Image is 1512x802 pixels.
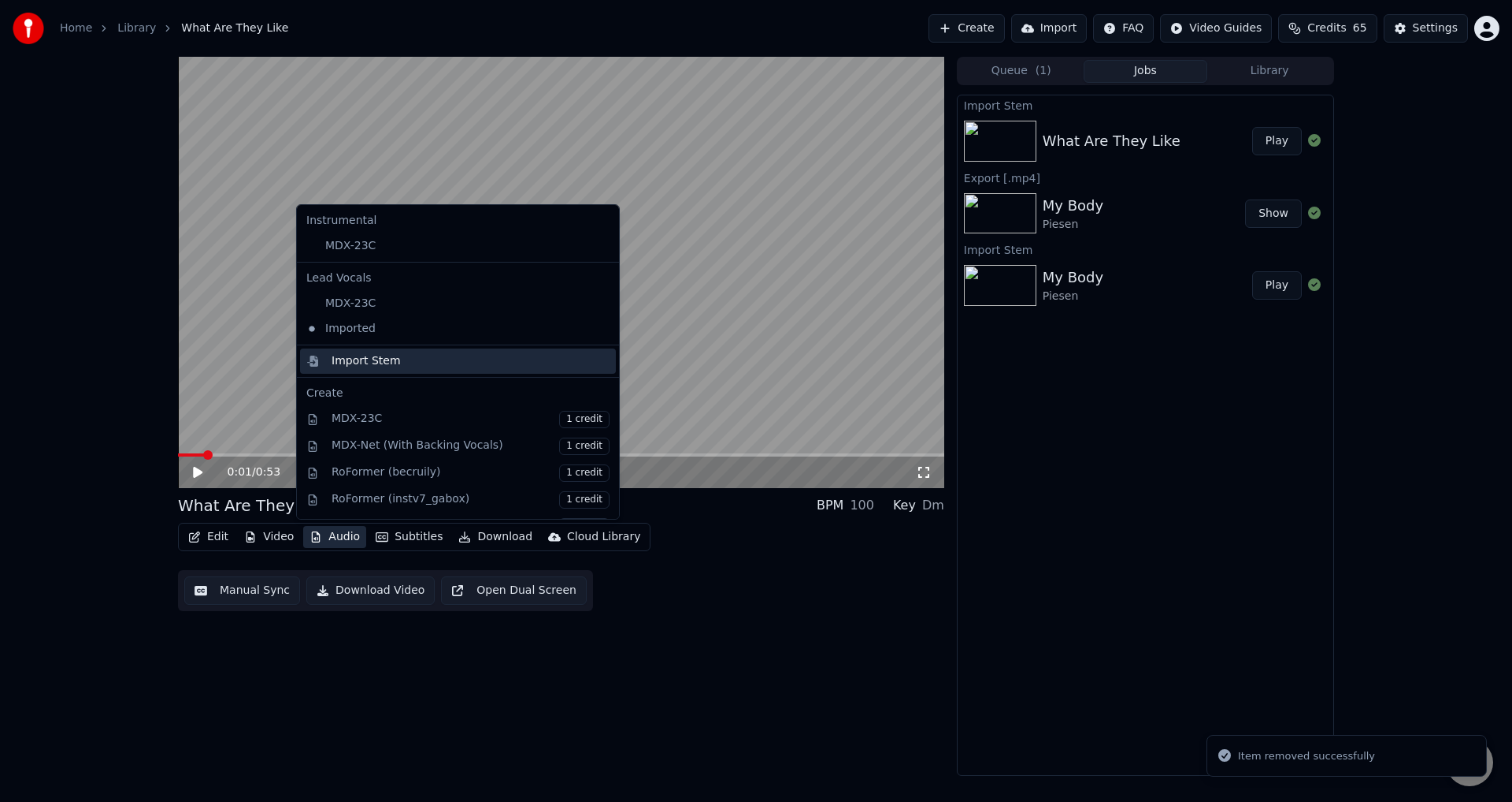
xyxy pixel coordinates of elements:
div: MDX-23C [332,411,610,428]
div: RoFormer (instv7_gabox) [332,491,610,509]
button: Subtitles [369,526,449,548]
div: Import Stem [958,240,1333,259]
a: Library [117,21,156,36]
button: Library [1207,60,1332,83]
button: Credits65 [1278,14,1377,43]
div: Demucs [332,518,610,535]
div: RoFormer (becruily) [332,464,610,482]
div: Export [.mp4] [958,168,1333,187]
img: youka [13,13,44,44]
div: MDX-23C [300,291,592,316]
div: Cloud Library [567,529,640,545]
button: FAQ [1093,14,1154,43]
button: Show [1245,200,1302,228]
div: My Body [1043,267,1103,289]
div: Instrumental [300,208,616,233]
div: Lead Vocals [300,266,616,291]
div: Settings [1413,21,1458,36]
div: Create [306,386,610,401]
span: 1 credit [559,411,610,428]
button: Jobs [1084,60,1208,83]
div: My Body [1043,195,1103,217]
button: Play [1252,127,1302,155]
button: Audio [303,526,366,548]
span: ( 1 ) [1036,63,1051,79]
div: Item removed successfully [1238,748,1375,764]
button: Import [1011,14,1087,43]
span: 0:01 [228,464,252,480]
nav: breadcrumb [60,21,288,36]
button: Download [452,526,539,548]
button: Create [928,14,1005,43]
div: Key [893,496,916,515]
span: 1 credit [559,518,610,535]
div: BPM [817,496,843,515]
button: Download Video [306,576,435,605]
button: Video Guides [1160,14,1272,43]
div: MDX-Net (With Backing Vocals) [332,438,610,455]
button: Video [238,526,300,548]
div: What Are They Like [178,494,331,517]
div: Dm [922,496,944,515]
span: 65 [1353,21,1367,36]
div: What Are They Like [1043,130,1180,152]
button: Queue [959,60,1084,83]
button: Manual Sync [184,576,300,605]
div: Import Stem [958,95,1333,114]
div: 100 [850,496,874,515]
span: 1 credit [559,464,610,482]
button: Open Dual Screen [441,576,587,605]
span: 1 credit [559,491,610,509]
div: Imported [300,316,592,341]
div: MDX-23C [300,233,592,259]
span: What Are They Like [181,21,288,36]
button: Edit [182,526,235,548]
span: 1 credit [559,438,610,455]
div: / [228,464,265,480]
button: Play [1252,271,1302,300]
a: Home [60,21,92,36]
div: Piesen [1043,217,1103,233]
button: Settings [1384,14,1468,43]
span: 0:53 [256,464,280,480]
div: Import Stem [332,353,401,369]
div: Piesen [1043,289,1103,304]
span: Credits [1307,21,1346,36]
